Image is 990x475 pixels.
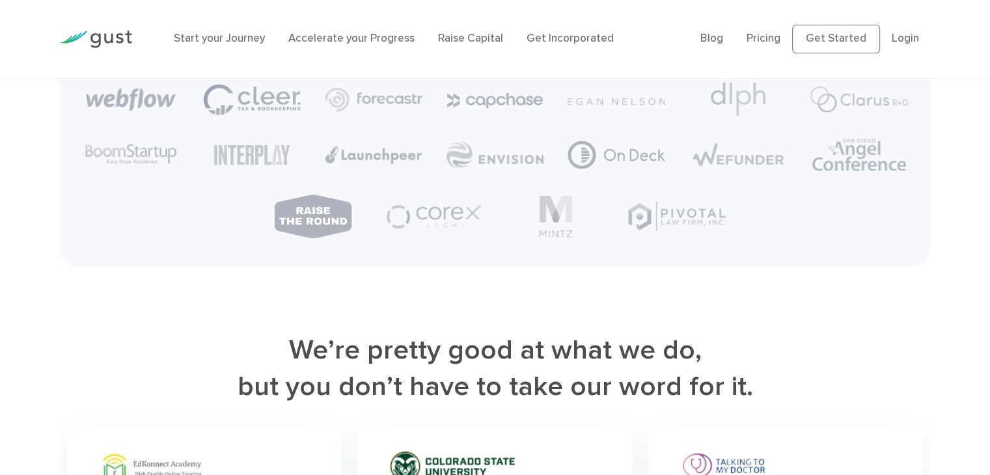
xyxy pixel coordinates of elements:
[59,31,132,48] img: Gust Logo
[747,32,780,45] a: Pricing
[438,32,503,45] a: Raise Capital
[288,32,415,45] a: Accelerate your Progress
[325,146,422,165] img: Launchpeer
[385,200,483,233] img: Corex
[810,87,908,113] img: Clarus
[689,141,787,169] img: Wefunder
[628,202,726,231] img: Pivotal
[568,141,665,169] img: Group 1226
[711,83,765,116] img: Dlph
[812,139,906,171] img: Angel Conference
[59,332,931,405] h2: We’re pretty good at what we do, but you don’t have to take our word for it.
[174,32,265,45] a: Start your Journey
[203,84,301,116] img: Cleer Tax Bookeeping Logo
[82,142,180,169] img: Boomstartup
[86,88,176,111] img: Webflow
[527,32,614,45] a: Get Incorporated
[892,32,919,45] a: Login
[539,196,573,238] img: Mintz
[447,142,544,169] img: Envision
[214,145,290,166] img: Interplay
[700,32,723,45] a: Blog
[273,193,353,239] img: Raise The Round
[792,25,880,53] a: Get Started
[447,93,544,109] img: Capchase
[568,98,665,105] img: Egan Nelson
[325,88,422,112] img: Forecast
